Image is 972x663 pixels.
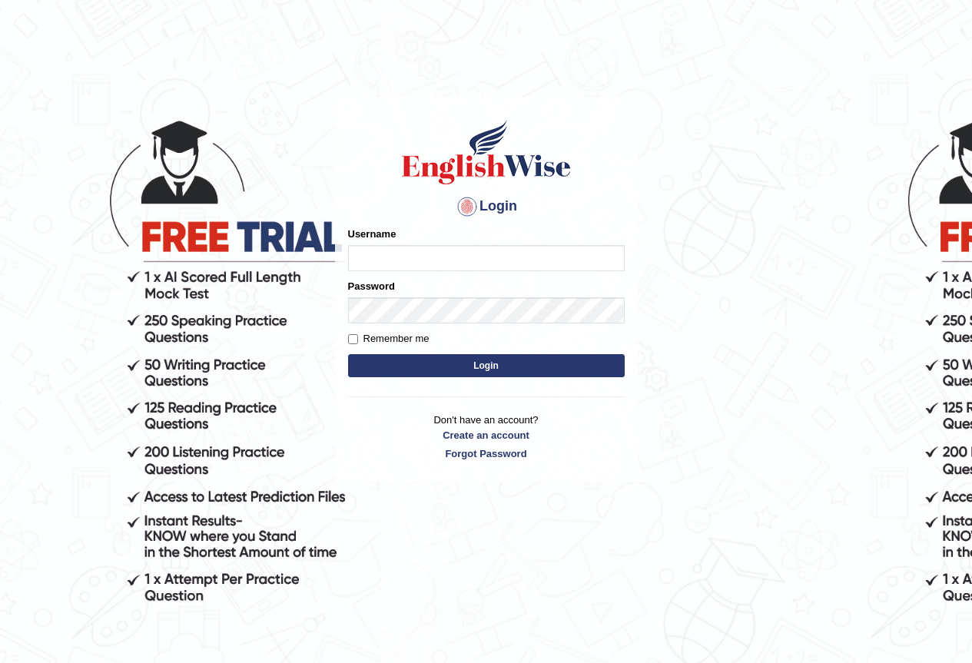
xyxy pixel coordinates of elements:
[348,428,625,443] a: Create an account
[348,354,625,377] button: Login
[348,446,625,461] a: Forgot Password
[399,118,574,187] img: Logo of English Wise sign in for intelligent practice with AI
[348,334,358,344] input: Remember me
[348,227,396,241] label: Username
[348,279,395,293] label: Password
[348,413,625,460] p: Don't have an account?
[348,331,430,346] label: Remember me
[348,194,625,219] h4: Login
